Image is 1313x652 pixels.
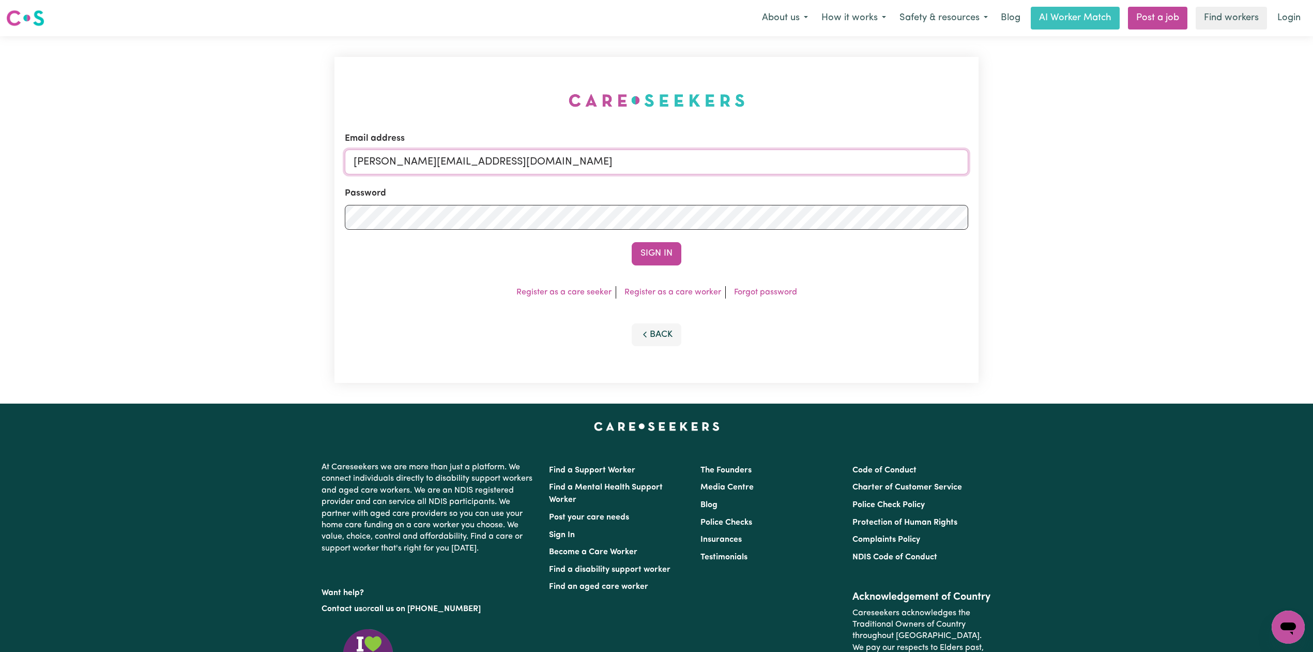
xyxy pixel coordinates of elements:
p: or [322,599,537,619]
button: Safety & resources [893,7,995,29]
a: Testimonials [700,553,747,561]
a: Contact us [322,605,362,613]
a: Police Check Policy [852,501,925,509]
iframe: Button to launch messaging window [1272,611,1305,644]
label: Email address [345,132,405,145]
a: Complaints Policy [852,536,920,544]
a: Become a Care Worker [549,548,637,556]
button: Sign In [632,242,681,265]
a: Register as a care seeker [516,288,612,297]
a: Blog [995,7,1027,29]
a: Find a Support Worker [549,466,635,475]
p: At Careseekers we are more than just a platform. We connect individuals directly to disability su... [322,457,537,558]
a: Insurances [700,536,742,544]
a: Blog [700,501,717,509]
button: About us [755,7,815,29]
a: Sign In [549,531,575,539]
button: How it works [815,7,893,29]
label: Password [345,187,386,200]
a: The Founders [700,466,752,475]
a: Media Centre [700,483,754,492]
a: Find a disability support worker [549,566,670,574]
a: Protection of Human Rights [852,518,957,527]
a: call us on [PHONE_NUMBER] [370,605,481,613]
a: AI Worker Match [1031,7,1120,29]
a: Code of Conduct [852,466,917,475]
a: Charter of Customer Service [852,483,962,492]
p: Want help? [322,583,537,599]
img: Careseekers logo [6,9,44,27]
a: Post your care needs [549,513,629,522]
a: Forgot password [734,288,797,297]
input: Email address [345,150,968,174]
a: Careseekers logo [6,6,44,30]
a: Login [1271,7,1307,29]
a: Find an aged care worker [549,583,648,591]
h2: Acknowledgement of Country [852,591,991,603]
a: Careseekers home page [594,422,720,431]
a: Post a job [1128,7,1187,29]
a: Find workers [1196,7,1267,29]
a: Police Checks [700,518,752,527]
a: Register as a care worker [624,288,721,297]
button: Back [632,323,681,346]
a: Find a Mental Health Support Worker [549,483,663,504]
a: NDIS Code of Conduct [852,553,937,561]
